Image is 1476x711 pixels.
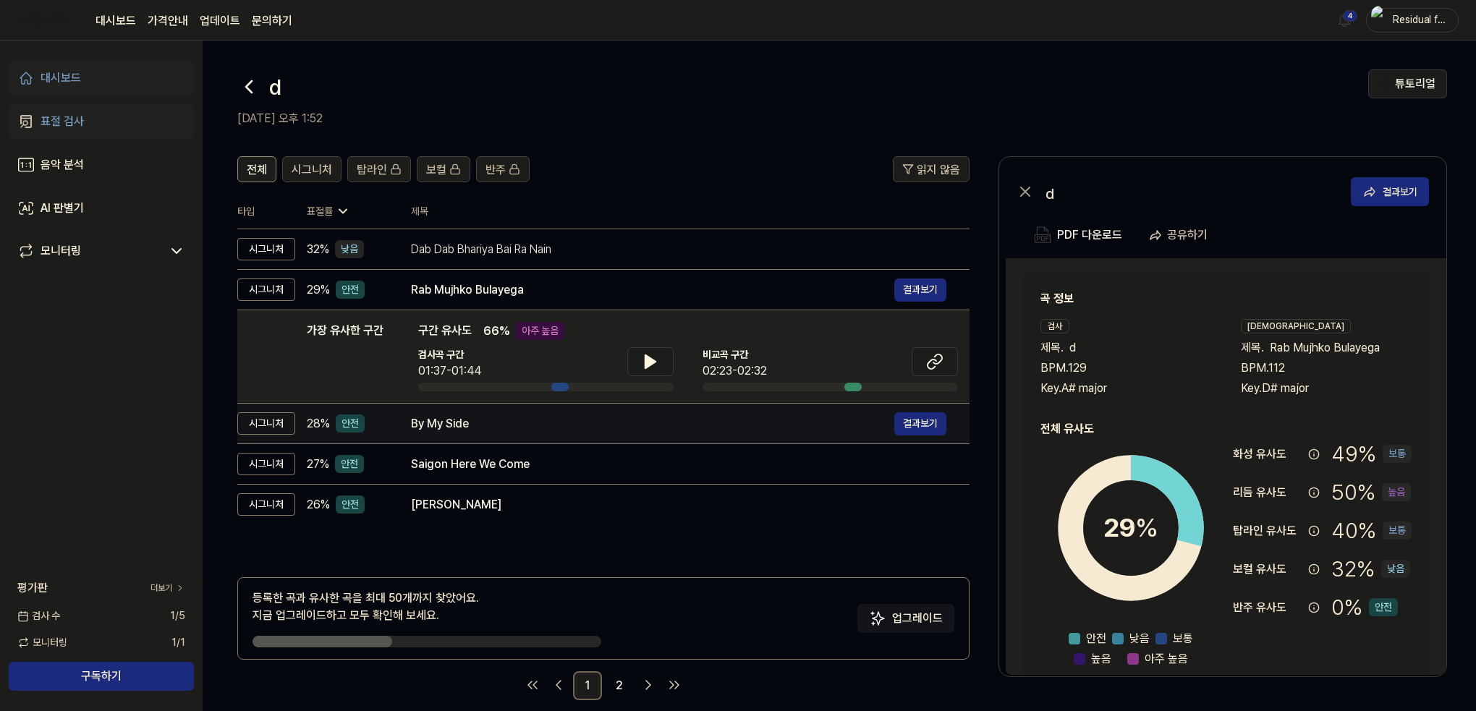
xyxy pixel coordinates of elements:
div: Rab Mujhko Bulayega [411,281,894,299]
span: 탑라인 [357,161,387,179]
a: 가격안내 [148,12,188,30]
div: 안전 [335,455,364,473]
span: d [1069,339,1076,357]
span: 검사곡 구간 [418,347,481,362]
div: 음악 분석 [41,156,84,174]
span: 27 % [307,456,329,473]
th: 제목 [411,194,970,229]
span: 제목 . [1040,339,1064,357]
div: BPM. 129 [1040,359,1212,377]
span: 제목 . [1241,339,1264,357]
img: Help [1380,78,1392,90]
div: AI 판별기 [41,200,84,217]
a: Go to last page [663,673,686,697]
img: profile [1371,6,1388,35]
div: 02:23-02:32 [703,362,767,380]
span: 반주 [485,161,506,179]
button: 알림4 [1333,9,1356,32]
div: Saigon Here We Come [411,456,946,473]
div: PDF 다운로드 [1057,226,1122,244]
div: 리듬 유사도 [1233,484,1302,501]
span: 28 % [307,415,330,433]
a: 더보기 [150,582,185,595]
div: BPM. 112 [1241,359,1412,377]
div: 모니터링 [41,242,81,260]
button: profileResidual feel [1366,8,1459,33]
div: 낮음 [335,240,364,258]
span: 66 % [483,323,510,340]
span: 1 / 5 [170,608,185,623]
span: 읽지 않음 [917,161,960,179]
div: 시그니처 [237,453,295,475]
div: 32 % [1331,553,1410,585]
div: 아주 높음 [516,322,564,340]
button: 공유하기 [1142,221,1219,250]
div: 보컬 유사도 [1233,561,1302,578]
div: 시그니처 [237,278,295,301]
button: 시그니처 [282,156,342,182]
th: 타입 [237,194,295,229]
span: 모니터링 [17,635,67,650]
a: Go to first page [521,673,544,697]
div: 보통 [1383,445,1412,463]
a: 모니터링 [17,242,162,260]
span: 32 % [307,241,329,258]
button: PDF 다운로드 [1031,221,1125,250]
span: 전체 [247,161,267,179]
a: Go to next page [637,673,660,697]
img: 알림 [1336,12,1353,29]
span: 보통 [1173,630,1193,647]
div: 4 [1343,10,1357,22]
a: 2 [605,671,634,700]
span: % [1135,512,1158,543]
div: 안전 [336,414,365,433]
div: 공유하기 [1167,226,1208,244]
button: 튜토리얼 [1368,69,1447,98]
button: 전체 [237,156,276,182]
div: 50 % [1331,476,1411,508]
div: Key. A# major [1040,380,1212,397]
a: 업데이트 [200,12,240,30]
div: 등록한 곡과 유사한 곡을 최대 50개까지 찾았어요. 지금 업그레이드하고 모두 확인해 보세요. [253,589,479,624]
a: 1 [573,671,602,700]
a: 곡 정보검사제목.dBPM.129Key.A# major[DEMOGRAPHIC_DATA]제목.Rab Mujhko BulayegaBPM.112Key.D# major전체 유사도29%... [1006,258,1446,675]
div: [PERSON_NAME] [411,496,946,514]
div: 높음 [1382,483,1411,501]
a: Sparkles업그레이드 [857,616,954,630]
a: 대시보드 [96,12,136,30]
div: 가장 유사한 구간 [307,322,383,391]
div: 시그니처 [237,412,295,435]
a: 문의하기 [252,12,292,30]
div: 검사 [1040,319,1069,333]
span: 아주 높음 [1145,650,1188,668]
span: 26 % [307,496,330,514]
a: 표절 검사 [9,104,194,139]
div: 시그니처 [237,493,295,516]
button: 결과보기 [894,278,946,302]
div: 탑라인 유사도 [1233,522,1302,540]
div: 0 % [1331,591,1398,623]
button: 결과보기 [1351,177,1429,206]
button: 탑라인 [347,156,411,182]
div: 반주 유사도 [1233,599,1302,616]
h2: [DATE] 오후 1:52 [237,110,1368,127]
div: Dab Dab Bhariya Bai Ra Nain [411,241,946,258]
button: 결과보기 [894,412,946,435]
div: 안전 [336,495,365,514]
div: By My Side [411,415,894,433]
div: 49 % [1331,438,1412,470]
a: AI 판별기 [9,191,194,226]
div: Key. D# major [1241,380,1412,397]
div: 안전 [336,281,365,299]
div: 29 [1103,508,1158,548]
div: 낮음 [1381,560,1410,578]
div: 화성 유사도 [1233,446,1302,463]
span: 검사 수 [17,608,60,623]
span: 시그니처 [292,161,332,179]
span: 비교곡 구간 [703,347,767,362]
a: Go to previous page [547,673,570,697]
img: Sparkles [869,610,886,627]
span: 29 % [307,281,330,299]
div: 표절률 [307,204,388,219]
